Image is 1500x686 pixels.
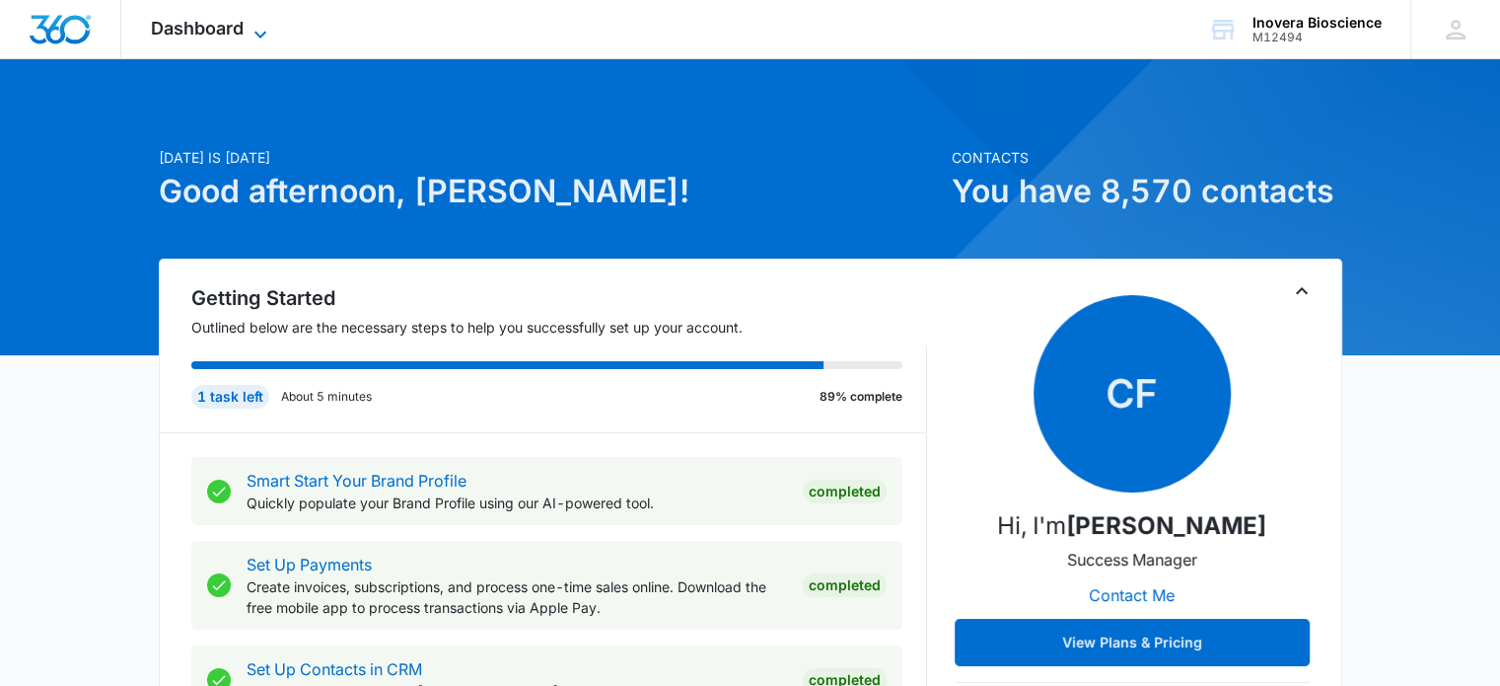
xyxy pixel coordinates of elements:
p: Quickly populate your Brand Profile using our AI-powered tool. [247,493,787,513]
a: Smart Start Your Brand Profile [247,471,466,491]
div: 1 task left [191,385,269,409]
a: Set Up Payments [247,555,372,574]
strong: [PERSON_NAME] [1066,511,1266,540]
p: 89% complete [820,388,902,406]
span: CF [1034,295,1231,493]
h2: Getting Started [191,283,927,313]
span: Dashboard [151,18,244,38]
p: Contacts [952,147,1342,168]
button: Contact Me [1069,572,1194,619]
div: account name [1252,15,1382,31]
p: Create invoices, subscriptions, and process one-time sales online. Download the free mobile app t... [247,576,787,618]
div: Completed [803,573,887,597]
p: Success Manager [1067,548,1197,572]
div: account id [1252,31,1382,44]
a: Set Up Contacts in CRM [247,659,422,679]
p: [DATE] is [DATE] [159,147,940,168]
p: Hi, I'm [997,508,1266,544]
button: Toggle Collapse [1290,279,1314,303]
p: About 5 minutes [281,388,372,406]
h1: Good afternoon, [PERSON_NAME]! [159,168,940,215]
h1: You have 8,570 contacts [952,168,1342,215]
p: Outlined below are the necessary steps to help you successfully set up your account. [191,317,927,338]
button: View Plans & Pricing [955,619,1310,666]
div: Completed [803,480,887,503]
